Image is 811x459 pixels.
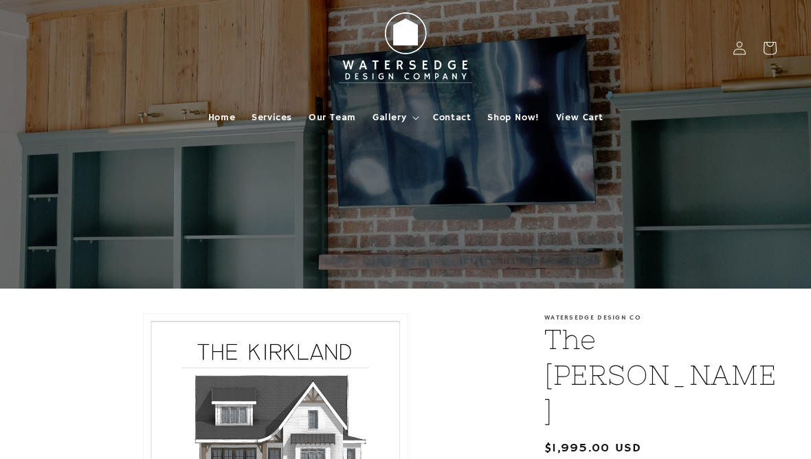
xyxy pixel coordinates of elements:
[364,103,425,132] summary: Gallery
[300,103,364,132] a: Our Team
[544,439,641,458] span: $1,995.00 USD
[330,5,481,91] img: Watersedge Design Co
[544,322,777,429] h1: The [PERSON_NAME]
[373,111,406,124] span: Gallery
[425,103,479,132] a: Contact
[556,111,603,124] span: View Cart
[548,103,611,132] a: View Cart
[309,111,356,124] span: Our Team
[433,111,471,124] span: Contact
[252,111,292,124] span: Services
[487,111,539,124] span: Shop Now!
[479,103,547,132] a: Shop Now!
[243,103,300,132] a: Services
[200,103,243,132] a: Home
[208,111,235,124] span: Home
[544,313,777,322] p: Watersedge Design Co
